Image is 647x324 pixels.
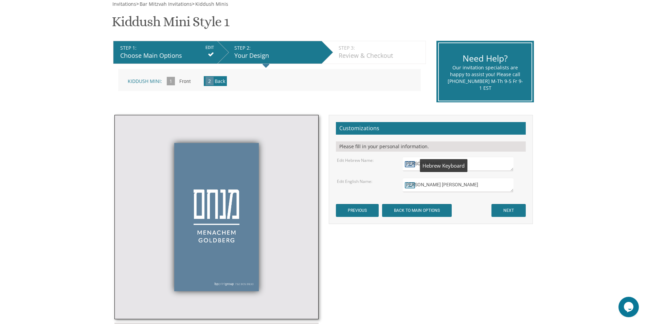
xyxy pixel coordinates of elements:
h1: Kiddush Mini Style 1 [112,14,229,34]
span: 2 [205,77,214,85]
div: Need Help? [447,52,523,65]
div: Review & Checkout [339,51,422,60]
h2: Customizations [336,122,526,135]
span: > [136,1,192,7]
textarea: [PERSON_NAME] [403,178,513,192]
span: > [192,1,228,7]
span: 1 [167,77,175,85]
iframe: chat widget [618,297,640,317]
input: PREVIOUS [336,204,379,217]
textarea: [PERSON_NAME] [403,157,513,171]
a: Invitations [112,1,136,7]
span: Back [215,78,225,84]
div: Our invitation specialists are happy to assist you! Please call [PHONE_NUMBER] M-Th 9-5 Fr 9-1 EST [447,64,523,91]
input: NEXT [491,204,526,217]
div: Choose Main Options [120,51,214,60]
label: Edit Hebrew Name: [337,157,374,163]
label: Edit English Name: [337,178,372,184]
div: Please fill in your personal information. [336,141,526,152]
a: Bar Mitzvah Invitations [139,1,192,7]
img: km1-back.jpg [115,115,318,319]
div: STEP 3: [339,45,422,51]
div: Your Design [234,51,318,60]
div: STEP 2: [234,45,318,51]
input: EDIT [205,45,214,51]
input: Front [176,72,194,91]
a: Kiddush Minis [195,1,228,7]
input: BACK TO MAIN OPTIONS [382,204,452,217]
span: Kiddush Mini: [128,78,162,84]
div: STEP 1: [120,45,214,51]
span: Bar Mitzvah Invitations [140,1,192,7]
